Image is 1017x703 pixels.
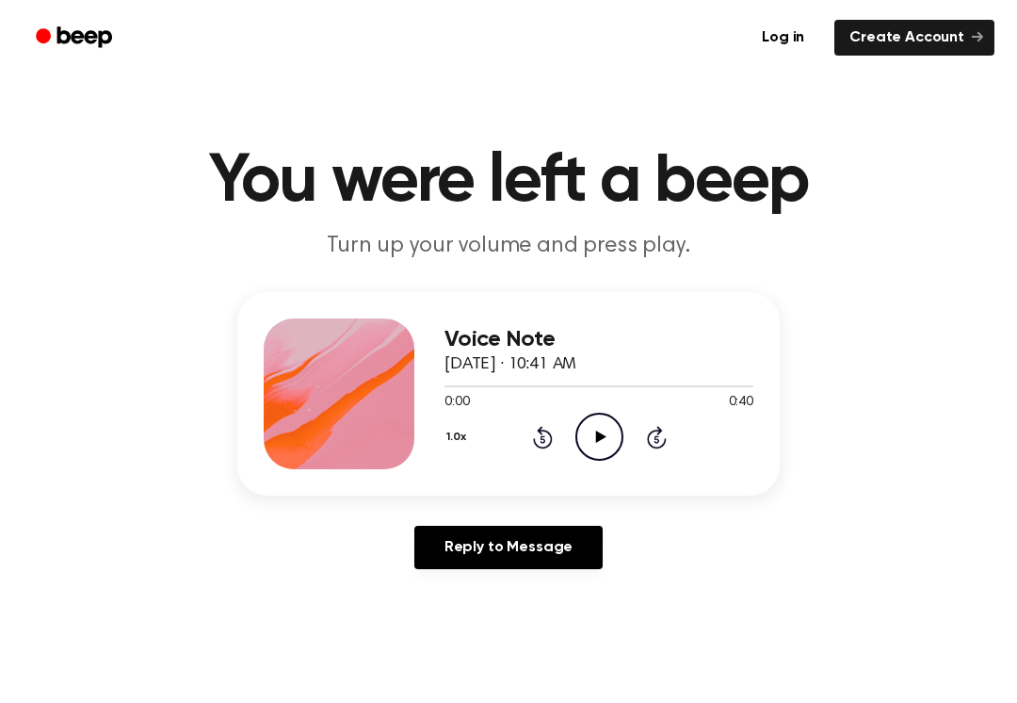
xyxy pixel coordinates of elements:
[444,421,473,453] button: 1.0x
[147,231,870,262] p: Turn up your volume and press play.
[414,526,603,569] a: Reply to Message
[444,327,753,352] h3: Voice Note
[834,20,994,56] a: Create Account
[444,356,576,373] span: [DATE] · 10:41 AM
[444,393,469,413] span: 0:00
[729,393,753,413] span: 0:40
[743,16,823,59] a: Log in
[26,148,991,216] h1: You were left a beep
[23,20,129,57] a: Beep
